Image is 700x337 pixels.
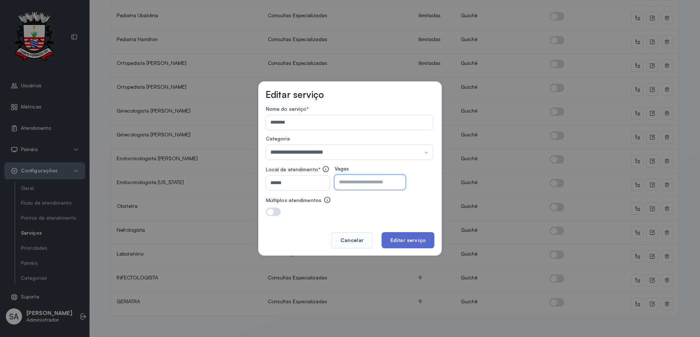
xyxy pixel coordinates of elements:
span: Vagas [335,165,349,172]
button: Editar serviço [382,232,434,248]
span: Nome do serviço [266,106,307,112]
label: Múltiplos atendimentos [266,197,321,204]
span: Local de atendimento [266,166,318,172]
span: Categoria [266,135,290,142]
h3: Editar serviço [266,89,324,100]
button: Cancelar [331,232,373,248]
